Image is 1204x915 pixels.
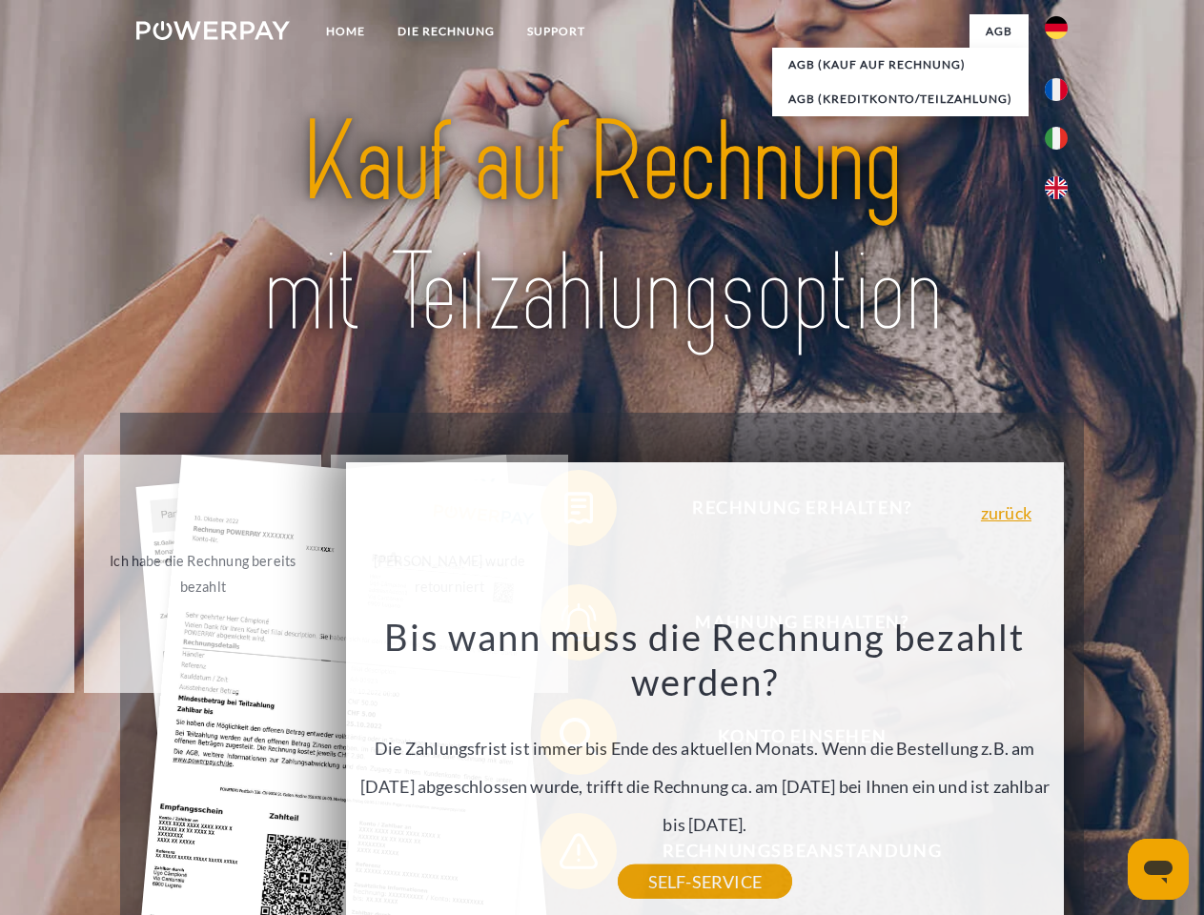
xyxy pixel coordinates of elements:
[357,614,1052,882] div: Die Zahlungsfrist ist immer bis Ende des aktuellen Monats. Wenn die Bestellung z.B. am [DATE] abg...
[1045,127,1068,150] img: it
[1045,78,1068,101] img: fr
[981,504,1031,521] a: zurück
[95,548,310,600] div: Ich habe die Rechnung bereits bezahlt
[1045,176,1068,199] img: en
[1045,16,1068,39] img: de
[969,14,1029,49] a: agb
[136,21,290,40] img: logo-powerpay-white.svg
[182,91,1022,365] img: title-powerpay_de.svg
[772,48,1029,82] a: AGB (Kauf auf Rechnung)
[381,14,511,49] a: DIE RECHNUNG
[310,14,381,49] a: Home
[1128,839,1189,900] iframe: Schaltfläche zum Öffnen des Messaging-Fensters
[511,14,602,49] a: SUPPORT
[618,864,792,899] a: SELF-SERVICE
[357,614,1052,705] h3: Bis wann muss die Rechnung bezahlt werden?
[772,82,1029,116] a: AGB (Kreditkonto/Teilzahlung)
